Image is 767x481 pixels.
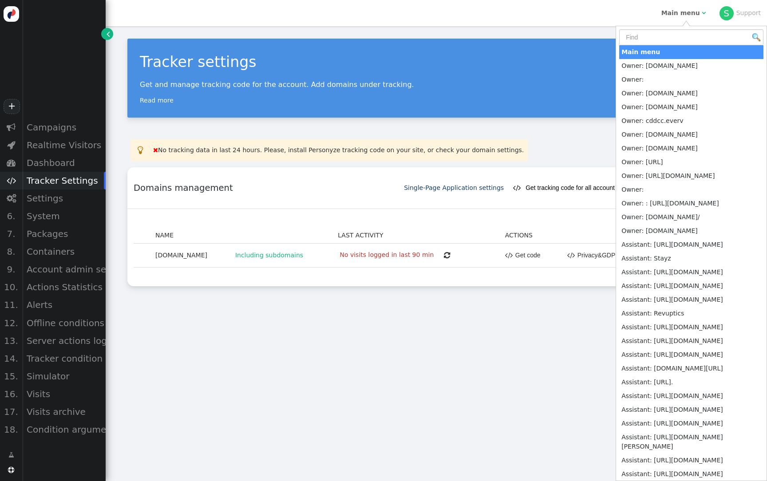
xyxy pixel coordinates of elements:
b: Main menu [661,9,700,16]
b: Main menu [621,48,660,55]
div: Account admin settings [22,260,106,278]
div: System [22,207,106,225]
div: Tracker settings [140,51,733,73]
td: Assistant: [URL][DOMAIN_NAME][PERSON_NAME] [619,430,763,453]
div: Dashboard [22,154,106,172]
td: Assistant: [DOMAIN_NAME][URL] [619,362,763,375]
td: Owner: [DOMAIN_NAME] [619,142,763,155]
td: Assistant: [URL][DOMAIN_NAME] [619,293,763,307]
td: Owner: [DOMAIN_NAME]/ [619,210,763,224]
div: Tracker condition state [22,350,106,367]
div: Containers [22,243,106,260]
input: Find [619,29,763,45]
td: Assistant: [URL][DOMAIN_NAME] [619,279,763,293]
td: Assistant: [URL][DOMAIN_NAME] [619,467,763,481]
td: Assistant: [URL][DOMAIN_NAME] [619,320,763,334]
td: Owner: [URL] [619,155,763,169]
div: Condition search word [22,438,106,456]
a: Single-Page Application settings [404,184,504,191]
td: Assistant: Revuptics [619,307,763,320]
td: ACTIONS [502,228,558,244]
span:  [107,29,110,39]
span:  [7,194,16,203]
div: Simulator [22,367,106,385]
td: NAME [152,228,230,244]
div: Alerts [22,296,106,314]
div: Server actions log [22,332,106,350]
td: Owner: [619,73,763,87]
td: No tracking data in last 24 hours. Please, install Personyze tracking code on your site, or check... [150,140,527,161]
td: Owner: [DOMAIN_NAME] [619,128,763,142]
td: Assistant: [URL][DOMAIN_NAME] [619,265,763,279]
a: Privacy&GDPR [561,247,620,263]
button:  [438,247,456,263]
img: logo-icon.svg [4,6,19,22]
span:  [7,176,16,185]
span:  [7,158,16,167]
td: Owner: : [URL][DOMAIN_NAME] [619,197,763,210]
span:  [8,450,14,460]
td: [DOMAIN_NAME] [152,243,230,267]
div: Condition argument strength [22,421,106,438]
td: Owner: [DOMAIN_NAME] [619,59,763,73]
td: Assistant: [URL][DOMAIN_NAME] [619,417,763,430]
span:  [702,10,706,16]
span:  [8,467,14,473]
img: icon_search.png [752,33,760,41]
a:  [101,28,113,40]
div: Actions Statistics [22,278,106,296]
span:  [153,147,158,153]
td: Owner: [619,183,763,197]
div: Campaigns [22,118,106,136]
div: Visits [22,385,106,403]
td: Assistant: [URL][DOMAIN_NAME] [619,334,763,348]
td: LAST ACTIVITY [335,228,502,244]
td: Assistant: [URL][DOMAIN_NAME] [619,453,763,467]
span:  [567,250,575,261]
div: Realtime Visitors [22,136,106,154]
td: Assistant: Stayz [619,252,763,265]
a:  [2,447,20,463]
span: Including subdomains [233,250,305,260]
a: Get code [505,247,541,263]
div: Tracker Settings [22,172,106,189]
td: Owner: [DOMAIN_NAME] [619,224,763,238]
td: Assistant: [URL]. [619,375,763,389]
span:  [138,146,143,155]
div: Visits archive [22,403,106,421]
span: No visits logged in last 90 min [338,250,435,260]
div: Packages [22,225,106,243]
td: Owner: [DOMAIN_NAME] [619,100,763,114]
div: Settings [22,189,106,207]
a: Read more [140,97,174,104]
span:  [444,252,450,259]
span:  [7,123,16,132]
td: Owner: cddcc.everv [619,114,763,128]
td: Assistant: [URL][DOMAIN_NAME] [619,389,763,403]
a: + [4,99,20,114]
td: Assistant: [URL][DOMAIN_NAME] [619,348,763,362]
button: Get tracking code for all account domains [513,180,640,196]
div: S [720,6,734,20]
td: Assistant: [URL][DOMAIN_NAME] [619,238,763,252]
div: Offline conditions [22,314,106,332]
a: SSupport [720,9,761,16]
td: Assistant: [URL][DOMAIN_NAME] [619,403,763,417]
span:  [505,250,513,261]
div: Domains management [134,181,404,194]
span:  [513,184,521,191]
p: Get and manage tracking code for the account. Add domains under tracking. [140,80,733,89]
span:  [7,141,16,150]
td: Owner: [DOMAIN_NAME] [619,87,763,100]
td: Owner: [URL][DOMAIN_NAME] [619,169,763,183]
